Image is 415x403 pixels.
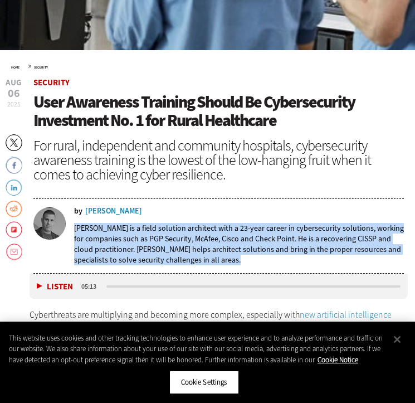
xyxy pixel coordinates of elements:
img: Eric Marchewitz [33,207,66,240]
p: [PERSON_NAME] is a field solution architect with a 23-year career in cybersecurity solutions, wor... [74,223,404,265]
a: [PERSON_NAME] [85,207,142,215]
span: by [74,207,82,215]
div: » [11,61,404,70]
a: Security [34,65,48,70]
a: Security [33,77,70,88]
button: Listen [37,283,73,291]
a: More information about your privacy [318,355,358,365]
div: For rural, independent and community hospitals, cybersecurity awareness training is the lowest of... [33,138,404,182]
span: User Awareness Training Should Be Cybersecurity Investment No. 1 for Rural Healthcare [33,91,355,132]
p: Cyberthreats are multiplying and becoming more complex, especially with . No one is immune, espec... [30,308,407,365]
div: duration [80,281,105,292]
div: media player [30,274,407,299]
span: 06 [6,88,22,99]
a: Home [11,65,19,70]
span: 2025 [7,100,21,109]
div: This website uses cookies and other tracking technologies to enhance user experience and to analy... [9,333,385,366]
button: Close [385,327,409,352]
button: Cookie Settings [169,371,239,394]
span: Aug [6,79,22,87]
